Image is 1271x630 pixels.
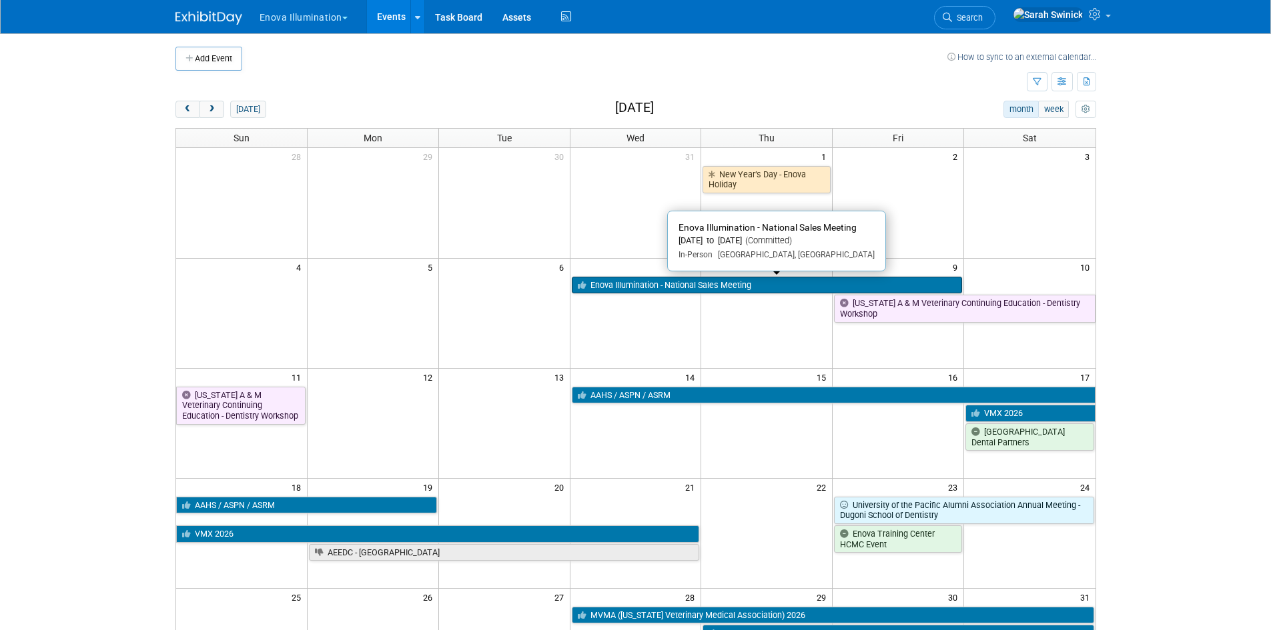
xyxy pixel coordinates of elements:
span: Sat [1023,133,1037,143]
div: [DATE] to [DATE] [679,235,875,247]
img: Sarah Swinick [1013,7,1084,22]
span: 29 [422,148,438,165]
a: AAHS / ASPN / ASRM [572,387,1096,404]
span: 28 [290,148,307,165]
a: VMX 2026 [176,525,700,543]
span: 6 [558,259,570,275]
button: myCustomButton [1076,101,1096,118]
span: 21 [684,479,701,495]
a: [US_STATE] A & M Veterinary Continuing Education - Dentistry Workshop [176,387,306,425]
a: How to sync to an external calendar... [947,52,1096,62]
span: 10 [1079,259,1096,275]
a: AAHS / ASPN / ASRM [176,497,437,514]
span: Sun [234,133,250,143]
span: 16 [947,369,963,385]
span: 1 [820,148,832,165]
a: Search [934,6,995,29]
a: VMX 2026 [965,405,1095,422]
span: 2 [951,148,963,165]
span: 26 [422,589,438,605]
h2: [DATE] [615,101,654,115]
span: 27 [553,589,570,605]
button: [DATE] [230,101,266,118]
a: [US_STATE] A & M Veterinary Continuing Education - Dentistry Workshop [834,295,1095,322]
span: 5 [426,259,438,275]
span: Enova Illumination - National Sales Meeting [679,222,857,233]
span: [GEOGRAPHIC_DATA], [GEOGRAPHIC_DATA] [713,250,875,259]
span: 17 [1079,369,1096,385]
span: Tue [497,133,512,143]
a: Enova Illumination - National Sales Meeting [572,277,963,294]
span: 9 [951,259,963,275]
span: 30 [947,589,963,605]
span: 18 [290,479,307,495]
span: (Committed) [742,235,792,245]
img: ExhibitDay [175,11,242,25]
span: In-Person [679,250,713,259]
span: 20 [553,479,570,495]
i: Personalize Calendar [1082,105,1090,114]
span: Thu [759,133,775,143]
span: 31 [1079,589,1096,605]
a: New Year’s Day - Enova Holiday [703,166,831,193]
span: 28 [684,589,701,605]
span: 19 [422,479,438,495]
span: Wed [626,133,645,143]
button: prev [175,101,200,118]
span: 3 [1084,148,1096,165]
span: 11 [290,369,307,385]
button: Add Event [175,47,242,71]
span: 13 [553,369,570,385]
a: [GEOGRAPHIC_DATA] Dental Partners [965,423,1094,451]
span: 29 [815,589,832,605]
button: week [1038,101,1069,118]
a: AEEDC - [GEOGRAPHIC_DATA] [309,544,700,561]
span: 23 [947,479,963,495]
button: next [199,101,224,118]
span: 25 [290,589,307,605]
a: MVMA ([US_STATE] Veterinary Medical Association) 2026 [572,607,1094,624]
span: 14 [684,369,701,385]
span: 31 [684,148,701,165]
span: 4 [295,259,307,275]
span: Mon [364,133,382,143]
a: Enova Training Center HCMC Event [834,525,962,553]
span: Fri [893,133,903,143]
span: Search [952,13,983,23]
span: 12 [422,369,438,385]
span: 15 [815,369,832,385]
span: 22 [815,479,832,495]
a: University of the Pacific Alumni Association Annual Meeting - Dugoni School of Dentistry [834,497,1094,524]
button: month [1003,101,1039,118]
span: 24 [1079,479,1096,495]
span: 30 [553,148,570,165]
